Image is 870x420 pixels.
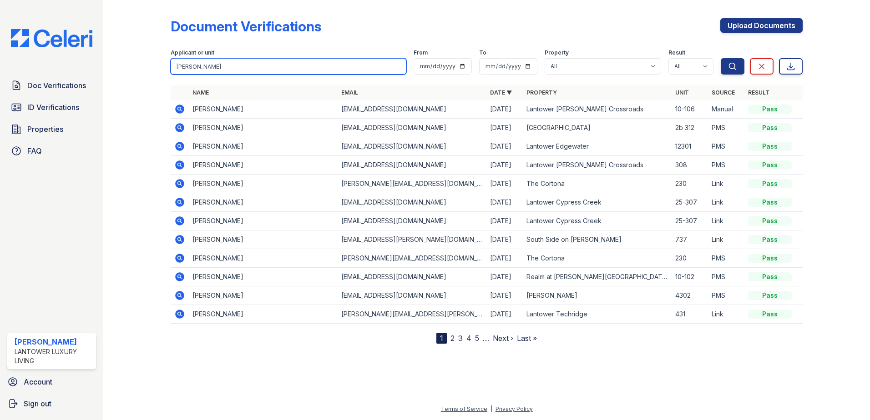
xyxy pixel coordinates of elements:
td: Link [708,175,744,193]
td: PMS [708,156,744,175]
td: [DATE] [486,137,523,156]
td: [PERSON_NAME] [189,305,338,324]
a: Email [341,89,358,96]
td: [PERSON_NAME] [189,119,338,137]
td: Link [708,212,744,230]
td: [EMAIL_ADDRESS][PERSON_NAME][DOMAIN_NAME] [338,230,486,249]
div: 1 [436,333,447,344]
span: Account [24,376,52,387]
td: [PERSON_NAME] [189,286,338,305]
td: 12301 [672,137,708,156]
span: ID Verifications [27,102,79,113]
td: [GEOGRAPHIC_DATA] [523,119,672,137]
td: [PERSON_NAME] [189,249,338,268]
div: Pass [748,198,792,207]
span: Doc Verifications [27,80,86,91]
td: [PERSON_NAME][EMAIL_ADDRESS][DOMAIN_NAME] [338,175,486,193]
td: Lantower [PERSON_NAME] Crossroads [523,100,672,119]
div: Pass [748,123,792,132]
span: Sign out [24,398,51,409]
div: Lantower Luxury Living [15,347,92,365]
td: 10-106 [672,100,708,119]
div: Pass [748,272,792,281]
label: Result [668,49,685,56]
div: Pass [748,291,792,300]
td: The Cortona [523,175,672,193]
div: Pass [748,160,792,170]
div: Pass [748,105,792,114]
td: 25-307 [672,212,708,230]
td: [DATE] [486,193,523,212]
td: 25-307 [672,193,708,212]
a: ID Verifications [7,98,96,116]
div: Pass [748,216,792,225]
td: PMS [708,286,744,305]
a: Property [526,89,557,96]
td: [PERSON_NAME] [189,193,338,212]
a: Source [712,89,735,96]
td: [PERSON_NAME] [189,175,338,193]
td: [PERSON_NAME] [189,156,338,175]
a: Properties [7,120,96,138]
div: | [491,405,492,412]
a: Sign out [4,395,100,413]
label: From [414,49,428,56]
a: Last » [517,334,537,343]
td: Realm at [PERSON_NAME][GEOGRAPHIC_DATA] [523,268,672,286]
td: [EMAIL_ADDRESS][DOMAIN_NAME] [338,212,486,230]
div: Pass [748,254,792,263]
a: Name [192,89,209,96]
div: Pass [748,142,792,151]
a: Account [4,373,100,391]
a: Terms of Service [441,405,487,412]
div: [PERSON_NAME] [15,336,92,347]
span: … [483,333,489,344]
td: [PERSON_NAME][EMAIL_ADDRESS][PERSON_NAME][DOMAIN_NAME] [338,305,486,324]
a: Next › [493,334,513,343]
td: [EMAIL_ADDRESS][DOMAIN_NAME] [338,119,486,137]
label: Property [545,49,569,56]
a: 3 [458,334,463,343]
td: Manual [708,100,744,119]
td: [DATE] [486,249,523,268]
span: Properties [27,124,63,135]
td: PMS [708,137,744,156]
td: [PERSON_NAME] [189,100,338,119]
td: Lantower Cypress Creek [523,193,672,212]
td: 2b 312 [672,119,708,137]
td: [EMAIL_ADDRESS][DOMAIN_NAME] [338,100,486,119]
label: Applicant or unit [171,49,214,56]
td: [PERSON_NAME] [189,268,338,286]
td: Link [708,230,744,249]
td: [DATE] [486,286,523,305]
td: [EMAIL_ADDRESS][DOMAIN_NAME] [338,137,486,156]
td: [EMAIL_ADDRESS][DOMAIN_NAME] [338,156,486,175]
td: PMS [708,119,744,137]
a: 5 [475,334,479,343]
td: Lantower [PERSON_NAME] Crossroads [523,156,672,175]
a: Date ▼ [490,89,512,96]
td: Lantower Techridge [523,305,672,324]
div: Pass [748,179,792,188]
td: [PERSON_NAME] [523,286,672,305]
td: [DATE] [486,175,523,193]
td: Lantower Cypress Creek [523,212,672,230]
td: PMS [708,268,744,286]
td: PMS [708,249,744,268]
a: Doc Verifications [7,76,96,95]
td: 431 [672,305,708,324]
label: To [479,49,486,56]
a: Unit [675,89,689,96]
td: [EMAIL_ADDRESS][DOMAIN_NAME] [338,268,486,286]
td: Link [708,193,744,212]
a: 4 [466,334,471,343]
div: Pass [748,235,792,244]
td: [DATE] [486,305,523,324]
td: 230 [672,249,708,268]
td: 4302 [672,286,708,305]
td: [PERSON_NAME] [189,137,338,156]
a: 2 [450,334,455,343]
td: Lantower Edgewater [523,137,672,156]
div: Document Verifications [171,18,321,35]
